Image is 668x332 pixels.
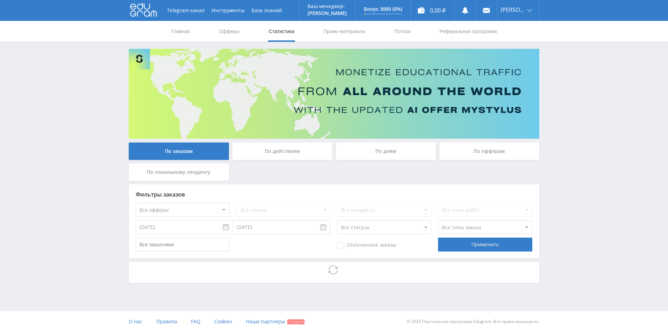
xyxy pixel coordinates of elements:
span: Оплаченные заказы [337,242,396,249]
a: Потоки [394,21,411,42]
div: По локальному лендингу [129,163,229,181]
a: Реферальная программа [439,21,498,42]
a: Промо-материалы [323,21,366,42]
a: Статистика [268,21,295,42]
span: Cookies [214,318,232,325]
span: Наши партнеры [246,318,285,325]
div: © 2025 Партнёрская программа Edugram. Все права защищены. [337,311,539,332]
span: О нас [129,318,142,325]
a: FAQ [191,311,200,332]
a: Наши партнеры Скидки [246,311,304,332]
a: Правила [156,311,177,332]
div: По офферам [439,142,540,160]
p: Ваш менеджер: [308,3,347,9]
a: Офферы [218,21,240,42]
a: Cookies [214,311,232,332]
div: Применить [438,238,532,252]
div: По действиям [232,142,333,160]
p: [PERSON_NAME] [308,10,347,16]
div: По заказам [129,142,229,160]
span: [PERSON_NAME] [501,7,525,13]
div: Фильтры заказов [136,191,532,198]
a: Главная [170,21,190,42]
a: О нас [129,311,142,332]
span: FAQ [191,318,200,325]
div: По дням [336,142,436,160]
span: Скидки [287,319,304,324]
img: Banner [129,49,539,139]
input: Все заказчики [136,238,230,252]
p: Бонус 3000 (0%) [364,6,402,12]
span: Правила [156,318,177,325]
